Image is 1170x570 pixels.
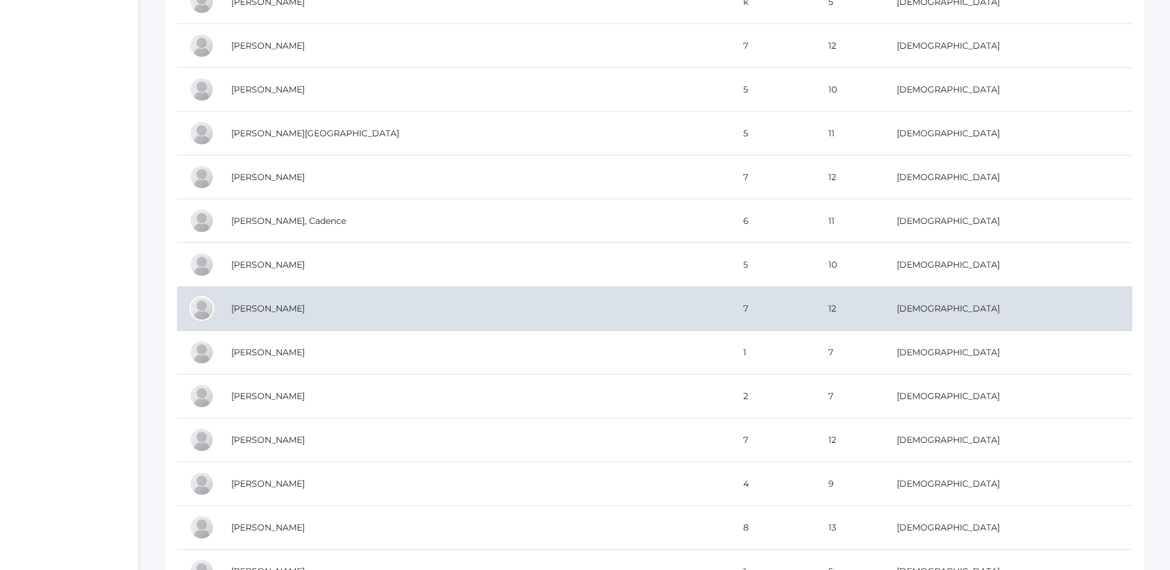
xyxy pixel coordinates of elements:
[816,68,884,112] td: 10
[884,462,1132,506] td: [DEMOGRAPHIC_DATA]
[189,77,214,102] div: Stella Weiland
[884,199,1132,243] td: [DEMOGRAPHIC_DATA]
[816,374,884,418] td: 7
[219,506,731,550] td: [PERSON_NAME]
[189,427,214,452] div: Lyla Witte
[816,462,884,506] td: 9
[816,506,884,550] td: 13
[884,418,1132,462] td: [DEMOGRAPHIC_DATA]
[189,165,214,189] div: Evan Wilkerson
[816,199,884,243] td: 11
[731,243,816,287] td: 5
[731,462,816,506] td: 4
[731,112,816,155] td: 5
[884,24,1132,68] td: [DEMOGRAPHIC_DATA]
[189,209,214,233] div: Cadence Williams
[816,243,884,287] td: 10
[731,506,816,550] td: 8
[731,331,816,374] td: 1
[731,374,816,418] td: 2
[219,24,731,68] td: [PERSON_NAME]
[189,515,214,540] div: Carter Wooldridge
[731,418,816,462] td: 7
[219,462,731,506] td: [PERSON_NAME]
[219,418,731,462] td: [PERSON_NAME]
[219,287,731,331] td: [PERSON_NAME]
[189,471,214,496] div: Camilla Witte
[219,374,731,418] td: [PERSON_NAME]
[219,331,731,374] td: [PERSON_NAME]
[731,68,816,112] td: 5
[731,155,816,199] td: 7
[731,24,816,68] td: 7
[219,68,731,112] td: [PERSON_NAME]
[219,243,731,287] td: [PERSON_NAME]
[884,112,1132,155] td: [DEMOGRAPHIC_DATA]
[189,384,214,408] div: Selah Williams
[884,331,1132,374] td: [DEMOGRAPHIC_DATA]
[731,199,816,243] td: 6
[731,287,816,331] td: 7
[884,506,1132,550] td: [DEMOGRAPHIC_DATA]
[884,374,1132,418] td: [DEMOGRAPHIC_DATA]
[189,33,214,58] div: Lena Weiland
[816,24,884,68] td: 12
[816,155,884,199] td: 12
[816,331,884,374] td: 7
[816,418,884,462] td: 12
[189,296,214,321] div: Claire Williams
[884,243,1132,287] td: [DEMOGRAPHIC_DATA]
[816,112,884,155] td: 11
[189,121,214,146] div: Kenleigh Wilcox
[219,155,731,199] td: [PERSON_NAME]
[189,252,214,277] div: Charles Williams
[189,340,214,365] div: John Lee Williams
[219,199,731,243] td: [PERSON_NAME], Cadence
[219,112,731,155] td: [PERSON_NAME][GEOGRAPHIC_DATA]
[816,287,884,331] td: 12
[884,287,1132,331] td: [DEMOGRAPHIC_DATA]
[884,68,1132,112] td: [DEMOGRAPHIC_DATA]
[884,155,1132,199] td: [DEMOGRAPHIC_DATA]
